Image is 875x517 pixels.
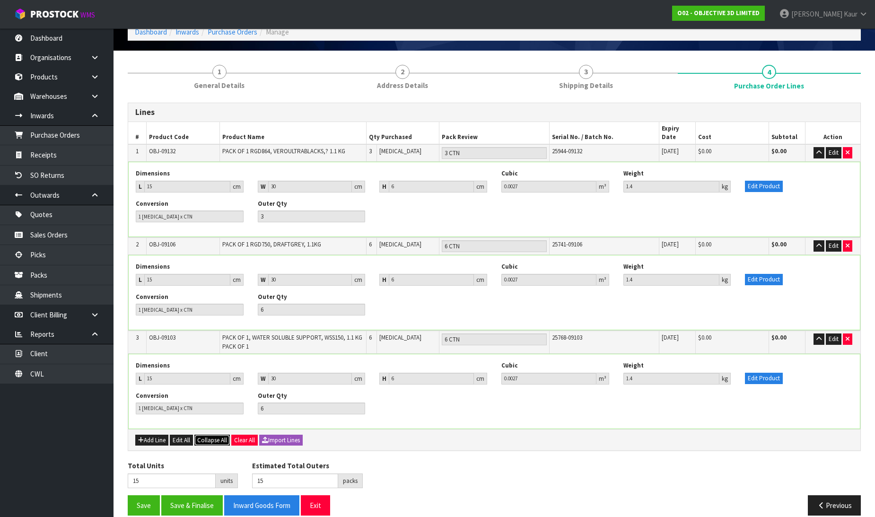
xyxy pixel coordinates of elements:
[623,274,720,286] input: Weight
[369,147,372,155] span: 3
[258,210,366,222] input: Outer Qty
[136,403,244,414] input: Conversion
[745,373,783,384] button: Edit Product
[258,200,287,208] label: Outer Qty
[382,183,386,191] strong: H
[258,304,366,315] input: Outer Qty
[549,122,659,145] th: Serial No. / Batch No.
[259,435,303,446] button: Import Lines
[791,9,842,18] span: [PERSON_NAME]
[219,122,366,145] th: Product Name
[136,240,139,248] span: 2
[623,169,644,178] label: Weight
[734,81,804,91] span: Purchase Order Lines
[139,375,142,383] strong: L
[136,200,168,208] label: Conversion
[805,122,860,145] th: Action
[659,122,695,145] th: Expiry Date
[552,147,582,155] span: 25944-09132
[230,181,244,193] div: cm
[212,65,227,79] span: 1
[501,373,596,385] input: Cubic
[771,240,787,248] strong: $0.00
[369,333,372,342] span: 6
[197,436,227,444] span: Collapse All
[261,375,266,383] strong: W
[552,333,582,342] span: 25768-09103
[135,108,853,117] h3: Lines
[135,27,167,36] a: Dashboard
[144,181,230,193] input: Length
[377,80,428,90] span: Address Details
[268,274,352,286] input: Width
[194,435,230,446] button: Collapse All
[144,274,230,286] input: Length
[826,240,841,252] button: Edit
[389,274,474,286] input: Height
[230,274,244,286] div: cm
[745,181,783,192] button: Edit Product
[698,333,711,342] span: $0.00
[698,147,711,155] span: $0.00
[389,373,474,385] input: Height
[128,461,164,471] label: Total Units
[268,181,352,193] input: Width
[252,473,338,488] input: Estimated Total Outers
[161,495,223,516] button: Save & Finalise
[559,80,613,90] span: Shipping Details
[719,181,731,193] div: kg
[175,27,199,36] a: Inwards
[662,147,679,155] span: [DATE]
[501,263,518,271] label: Cubic
[623,373,720,385] input: Weight
[501,169,518,178] label: Cubic
[442,147,546,159] input: Pack Review
[30,8,79,20] span: ProStock
[136,333,139,342] span: 3
[596,373,609,385] div: m³
[623,263,644,271] label: Weight
[762,65,776,79] span: 4
[596,274,609,286] div: m³
[474,181,487,193] div: cm
[379,147,421,155] span: [MEDICAL_DATA]
[139,276,142,284] strong: L
[139,183,142,191] strong: L
[552,240,582,248] span: 25741-09106
[771,147,787,155] strong: $0.00
[136,293,168,301] label: Conversion
[379,333,421,342] span: [MEDICAL_DATA]
[136,210,244,222] input: Conversion
[579,65,593,79] span: 3
[136,263,170,271] label: Dimensions
[258,403,366,414] input: Outer Qty
[352,181,365,193] div: cm
[382,276,386,284] strong: H
[170,435,193,446] button: Edit All
[395,65,410,79] span: 2
[442,333,546,345] input: Pack Review
[222,147,345,155] span: PACK OF 1 RGD864, VEROULTRABLACKS,? 1.1 KG
[136,304,244,315] input: Conversion
[224,495,299,516] button: Inward Goods Form
[208,27,257,36] a: Purchase Orders
[769,122,805,145] th: Subtotal
[677,9,760,17] strong: O02 - OBJECTIVE 3D LIMITED
[826,333,841,345] button: Edit
[474,373,487,385] div: cm
[128,122,147,145] th: #
[147,122,220,145] th: Product Code
[128,473,216,488] input: Total Units
[14,8,26,20] img: cube-alt.png
[623,181,720,193] input: Weight
[442,240,546,252] input: Pack Review
[439,122,549,145] th: Pack Review
[366,122,439,145] th: Qty Purchased
[745,274,783,285] button: Edit Product
[379,240,421,248] span: [MEDICAL_DATA]
[696,122,769,145] th: Cost
[844,9,857,18] span: Kaur
[596,181,609,193] div: m³
[258,293,287,301] label: Outer Qty
[136,361,170,370] label: Dimensions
